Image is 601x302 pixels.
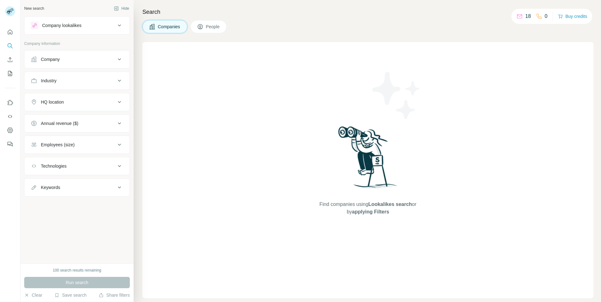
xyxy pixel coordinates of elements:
div: Employees (size) [41,142,74,148]
button: Enrich CSV [5,54,15,65]
button: Clear [24,292,42,298]
div: Industry [41,78,57,84]
div: 100 search results remaining [53,267,101,273]
button: Technologies [25,159,130,174]
div: New search [24,6,44,11]
button: Save search [54,292,86,298]
div: HQ location [41,99,64,105]
button: Use Surfe on LinkedIn [5,97,15,108]
button: Industry [25,73,130,88]
button: Buy credits [558,12,587,21]
img: Surfe Illustration - Stars [368,67,425,124]
button: Hide [109,4,134,13]
h4: Search [142,8,593,16]
span: Lookalikes search [368,202,412,207]
p: 18 [525,13,531,20]
button: Search [5,40,15,51]
div: Company [41,56,60,62]
div: Technologies [41,163,67,169]
span: Companies [158,24,181,30]
p: Company information [24,41,130,46]
img: Surfe Illustration - Woman searching with binoculars [335,125,401,195]
button: HQ location [25,94,130,110]
p: 0 [545,13,548,20]
span: Find companies using or by [317,201,418,216]
button: Feedback [5,138,15,150]
button: Keywords [25,180,130,195]
button: Employees (size) [25,137,130,152]
div: Annual revenue ($) [41,120,78,127]
button: Use Surfe API [5,111,15,122]
button: Quick start [5,26,15,38]
button: Company [25,52,130,67]
div: Keywords [41,184,60,191]
button: Dashboard [5,125,15,136]
span: People [206,24,220,30]
button: Company lookalikes [25,18,130,33]
button: Share filters [99,292,130,298]
button: My lists [5,68,15,79]
span: applying Filters [352,209,389,214]
div: Company lookalikes [42,22,81,29]
button: Annual revenue ($) [25,116,130,131]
